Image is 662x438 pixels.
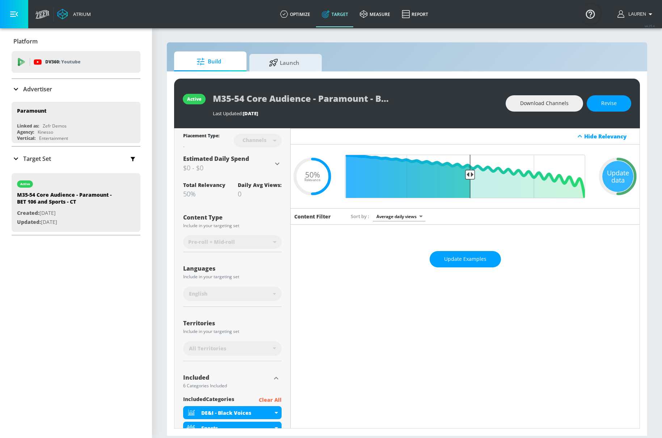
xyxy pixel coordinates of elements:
div: Include in your targeting set [183,224,282,228]
div: Linked as: [17,123,39,129]
span: All Territories [189,345,226,352]
div: Languages [183,266,282,271]
p: Advertiser [23,85,52,93]
span: Update Examples [444,255,486,264]
div: Average daily views [373,212,425,221]
button: Open Resource Center [580,4,600,24]
button: Download Channels [506,95,583,112]
span: Sort by [351,213,369,220]
div: Zefr Demos [43,123,67,129]
div: Total Relevancy [183,182,225,188]
span: Updated: [17,218,41,225]
div: Entertainment [39,135,68,141]
div: Content Type [183,214,282,220]
div: Sports [183,422,282,435]
div: DE&I - Black Voices [183,406,282,419]
div: ParamountLinked as:Zefr DemosAgency:KinessoVertical:Entertainment [12,102,140,143]
span: included Categories [183,396,234,405]
div: 0 [238,189,282,198]
div: Hide Relevancy [584,133,636,140]
h3: $0 - $0 [183,163,273,173]
span: English [189,290,207,297]
div: English [183,287,282,301]
div: activeM35-54 Core Audience - Paramount - BET 106 and Sports - CTCreated:[DATE]Updated:[DATE] [12,173,140,232]
button: Update Examples [430,251,501,267]
span: login as: lauren.bacher@zefr.com [625,12,646,17]
a: Report [396,1,434,27]
div: active [20,182,30,186]
div: Placement Type: [183,133,219,140]
p: Clear All [259,396,282,405]
button: Revise [587,95,631,112]
a: Target [316,1,354,27]
p: DV360: [45,58,80,66]
span: Pre-roll + Mid-roll [188,238,235,246]
div: Advertiser [12,79,140,99]
div: Atrium [70,11,91,17]
span: Relevance [304,178,320,182]
span: Created: [17,209,39,216]
div: Hide Relevancy [291,128,640,145]
a: Atrium [57,9,91,20]
p: [DATE] [17,209,118,218]
span: Launch [257,54,312,71]
span: Revise [601,99,617,108]
div: Include in your targeting set [183,329,282,334]
div: Daily Avg Views: [238,182,282,188]
div: M35-54 Core Audience - Paramount - BET 106 and Sports - CT [17,191,118,209]
div: Included [183,375,271,380]
div: Platform [12,31,140,51]
div: Paramount [17,107,46,114]
p: Target Set [23,155,51,163]
span: Download Channels [520,99,569,108]
div: Sports [201,425,273,431]
span: Estimated Daily Spend [183,155,249,163]
div: 6 Categories Included [183,384,271,388]
p: Platform [13,37,38,45]
input: Final Threshold [341,155,589,198]
div: Vertical: [17,135,35,141]
div: Last Updated: [213,110,498,117]
div: All Territories [183,341,282,356]
div: Update data [602,161,633,192]
div: Target Set [12,147,140,171]
div: Channels [239,137,270,143]
h6: Content Filter [294,213,331,220]
div: Estimated Daily Spend$0 - $0 [183,155,282,173]
div: active [187,96,201,102]
div: 50% [183,189,225,198]
div: Territories [183,320,282,326]
div: Kinesso [38,129,53,135]
a: optimize [274,1,316,27]
button: Lauren [617,10,655,18]
a: measure [354,1,396,27]
p: Youtube [61,58,80,66]
div: Agency: [17,129,34,135]
div: DV360: Youtube [12,51,140,73]
span: [DATE] [243,110,258,117]
div: Include in your targeting set [183,275,282,279]
p: [DATE] [17,218,118,227]
span: 50% [305,171,320,178]
span: Build [181,53,236,70]
div: DE&I - Black Voices [201,409,273,416]
span: v 4.25.4 [645,24,655,28]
